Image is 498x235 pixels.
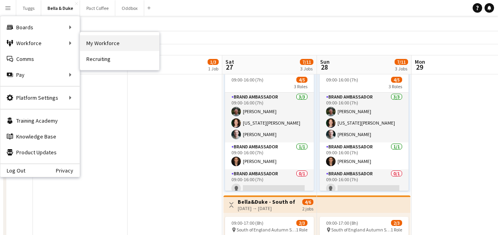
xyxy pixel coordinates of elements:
[0,113,80,129] a: Training Academy
[224,63,234,72] span: 27
[320,74,408,191] app-job-card: 09:00-16:00 (7h)4/53 RolesBrand Ambassador3/309:00-16:00 (7h)[PERSON_NAME][US_STATE][PERSON_NAME]...
[414,63,425,72] span: 29
[415,58,425,65] span: Mon
[0,51,80,67] a: Comms
[302,205,313,212] div: 2 jobs
[326,77,358,83] span: 09:00-16:00 (7h)
[302,199,313,205] span: 4/6
[0,19,80,35] div: Boards
[294,83,307,89] span: 3 Roles
[237,227,296,233] span: South of England Autumn Show and Horsetrials
[115,0,144,16] button: Oddbox
[80,0,115,16] button: Pact Coffee
[326,220,358,226] span: 09:00-17:00 (8h)
[0,129,80,144] a: Knowledge Base
[16,0,41,16] button: Tuggs
[225,74,314,191] app-job-card: 09:00-16:00 (7h)4/53 RolesBrand Ambassador3/309:00-16:00 (7h)[PERSON_NAME][US_STATE][PERSON_NAME]...
[80,51,159,67] a: Recruiting
[0,35,80,51] div: Workforce
[225,169,314,196] app-card-role: Brand Ambassador0/109:00-16:00 (7h)
[238,205,297,211] div: [DATE] → [DATE]
[225,142,314,169] app-card-role: Brand Ambassador1/109:00-16:00 (7h)[PERSON_NAME]
[296,227,307,233] span: 1 Role
[296,77,307,83] span: 4/5
[225,58,234,65] span: Sat
[231,220,263,226] span: 09:00-17:00 (8h)
[320,169,408,196] app-card-role: Brand Ambassador0/109:00-16:00 (7h)
[320,58,330,65] span: Sun
[391,77,402,83] span: 4/5
[320,93,408,142] app-card-role: Brand Ambassador3/309:00-16:00 (7h)[PERSON_NAME][US_STATE][PERSON_NAME][PERSON_NAME]
[395,59,408,65] span: 7/11
[300,59,313,65] span: 7/11
[389,83,402,89] span: 3 Roles
[0,67,80,83] div: Pay
[300,66,313,72] div: 3 Jobs
[391,220,402,226] span: 2/3
[56,167,80,174] a: Privacy
[0,167,25,174] a: Log Out
[208,59,219,65] span: 1/3
[41,0,80,16] button: Bella & Duke
[231,77,263,83] span: 09:00-16:00 (7h)
[0,90,80,106] div: Platform Settings
[208,66,218,72] div: 1 Job
[319,63,330,72] span: 28
[331,227,391,233] span: South of England Autumn Show and Horsetrials
[391,227,402,233] span: 1 Role
[320,142,408,169] app-card-role: Brand Ambassador1/109:00-16:00 (7h)[PERSON_NAME]
[395,66,408,72] div: 3 Jobs
[225,93,314,142] app-card-role: Brand Ambassador3/309:00-16:00 (7h)[PERSON_NAME][US_STATE][PERSON_NAME][PERSON_NAME]
[80,35,159,51] a: My Workforce
[0,144,80,160] a: Product Updates
[238,198,297,205] h3: Bella&Duke - South of England Autumn Show and Horse trials
[296,220,307,226] span: 2/3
